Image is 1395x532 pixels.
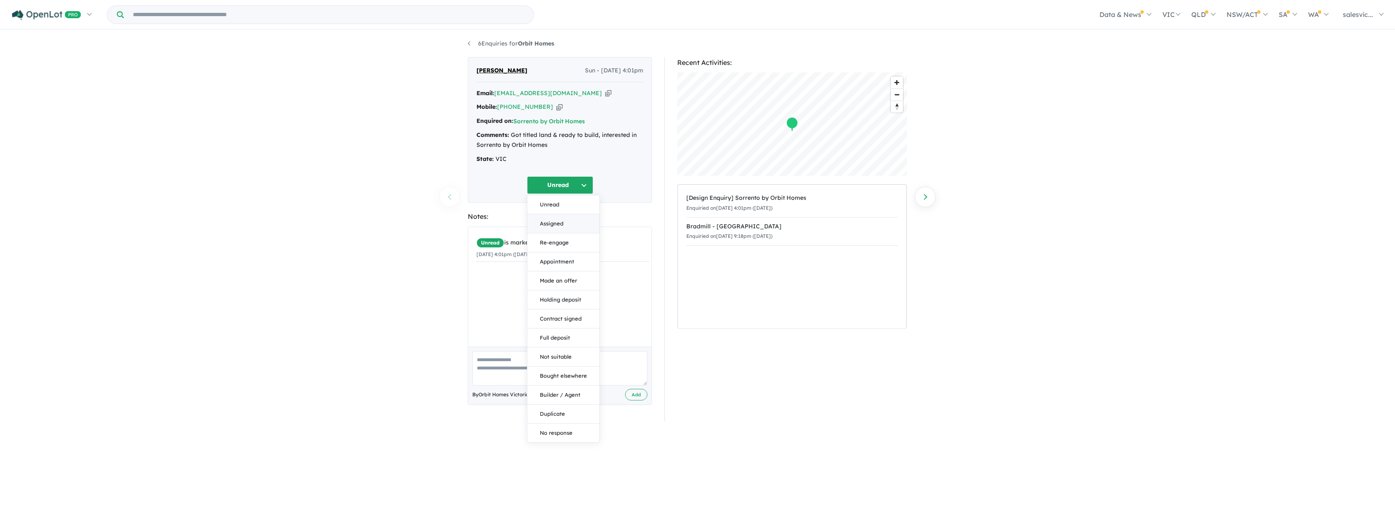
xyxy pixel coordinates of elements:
[527,405,599,424] button: Duplicate
[527,386,599,405] button: Builder / Agent
[527,195,600,443] div: Unread
[476,66,527,76] span: [PERSON_NAME]
[527,347,599,367] button: Not suitable
[472,391,532,399] span: By Orbit Homes Victoria .
[677,57,907,68] div: Recent Activities:
[476,238,504,248] span: Unread
[556,103,563,111] button: Copy
[527,309,599,328] button: Contract signed
[476,131,509,139] strong: Comments:
[468,39,927,49] nav: breadcrumb
[527,367,599,386] button: Bought elsewhere
[786,117,799,132] div: Map marker
[527,214,599,233] button: Assigned
[476,251,533,257] small: [DATE] 4:01pm ([DATE])
[476,103,497,110] strong: Mobile:
[527,252,599,271] button: Appointment
[497,103,553,110] a: [PHONE_NUMBER]
[476,117,513,125] strong: Enquired on:
[686,217,898,246] a: Bradmill - [GEOGRAPHIC_DATA]Enquiried on[DATE] 9:18pm ([DATE])
[125,6,532,24] input: Try estate name, suburb, builder or developer
[686,233,772,239] small: Enquiried on [DATE] 9:18pm ([DATE])
[468,40,554,47] a: 6Enquiries forOrbit Homes
[468,211,652,222] div: Notes:
[625,389,647,401] button: Add
[12,10,81,20] img: Openlot PRO Logo White
[527,290,599,309] button: Holding deposit
[605,89,611,98] button: Copy
[686,205,772,211] small: Enquiried on [DATE] 4:01pm ([DATE])
[686,193,898,203] div: [Design Enquiry] Sorrento by Orbit Homes
[891,89,903,101] button: Zoom out
[686,222,898,232] div: Bradmill - [GEOGRAPHIC_DATA]
[476,154,643,164] div: VIC
[476,89,494,97] strong: Email:
[527,233,599,252] button: Re-engage
[494,89,602,97] a: [EMAIL_ADDRESS][DOMAIN_NAME]
[527,271,599,290] button: Made an offer
[513,117,585,126] button: Sorrento by Orbit Homes
[476,130,643,150] div: Got titled land & ready to build, interested in Sorrento by Orbit Homes
[513,117,585,125] a: Sorrento by Orbit Homes
[891,101,903,113] button: Reset bearing to north
[476,155,494,163] strong: State:
[527,195,599,214] button: Unread
[585,66,643,76] span: Sun - [DATE] 4:01pm
[476,238,649,248] div: is marked.
[527,176,593,194] button: Unread
[686,189,898,218] a: [Design Enquiry] Sorrento by Orbit HomesEnquiried on[DATE] 4:01pm ([DATE])
[891,77,903,89] button: Zoom in
[677,72,907,176] canvas: Map
[518,40,554,47] strong: Orbit Homes
[1343,10,1373,19] span: salesvic...
[527,328,599,347] button: Full deposit
[527,424,599,442] button: No response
